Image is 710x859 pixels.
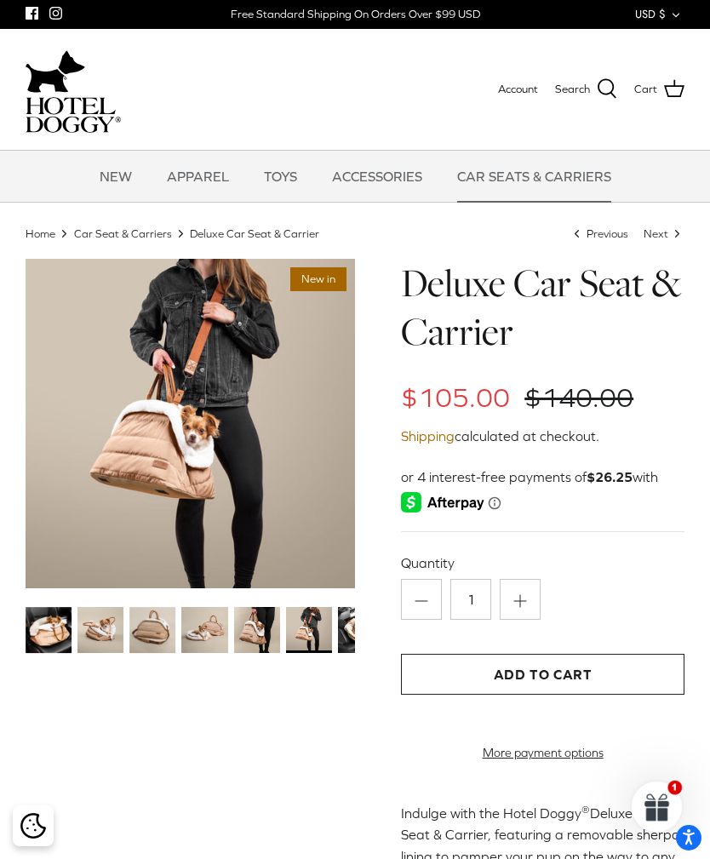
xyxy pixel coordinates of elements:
[401,259,684,357] h1: Deluxe Car Seat & Carrier
[401,654,684,695] button: Add to Cart
[84,151,147,202] a: NEW
[13,805,54,846] div: Cookie policy
[524,382,633,413] span: $140.00
[570,226,631,239] a: Previous
[401,746,684,760] a: More payment options
[401,426,684,448] div: calculated at checkout.
[190,226,319,239] a: Deluxe Car Seat & Carrier
[26,46,85,97] img: dog-icon.svg
[231,7,480,22] div: Free Standard Shipping On Orders Over $99 USD
[26,7,38,20] a: Facebook
[401,382,510,413] span: $105.00
[442,151,627,202] a: CAR SEATS & CARRIERS
[317,151,438,202] a: ACCESSORIES
[634,81,657,99] span: Cart
[401,553,684,572] label: Quantity
[231,2,480,27] a: Free Standard Shipping On Orders Over $99 USD
[498,83,538,95] span: Account
[644,226,668,239] span: Next
[401,428,455,444] a: Shipping
[644,226,684,239] a: Next
[290,267,346,292] span: New in
[634,78,684,100] a: Cart
[450,579,491,620] input: Quantity
[555,78,617,100] a: Search
[26,226,55,239] a: Home
[26,46,121,133] a: hoteldoggycom
[587,226,628,239] span: Previous
[26,226,684,242] nav: Breadcrumbs
[555,81,590,99] span: Search
[74,226,172,239] a: Car Seat & Carriers
[498,81,538,99] a: Account
[18,811,48,841] button: Cookie policy
[49,7,62,20] a: Instagram
[26,97,121,133] img: hoteldoggycom
[581,804,590,816] sup: ®
[249,151,312,202] a: TOYS
[20,813,46,839] img: Cookie policy
[152,151,244,202] a: APPAREL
